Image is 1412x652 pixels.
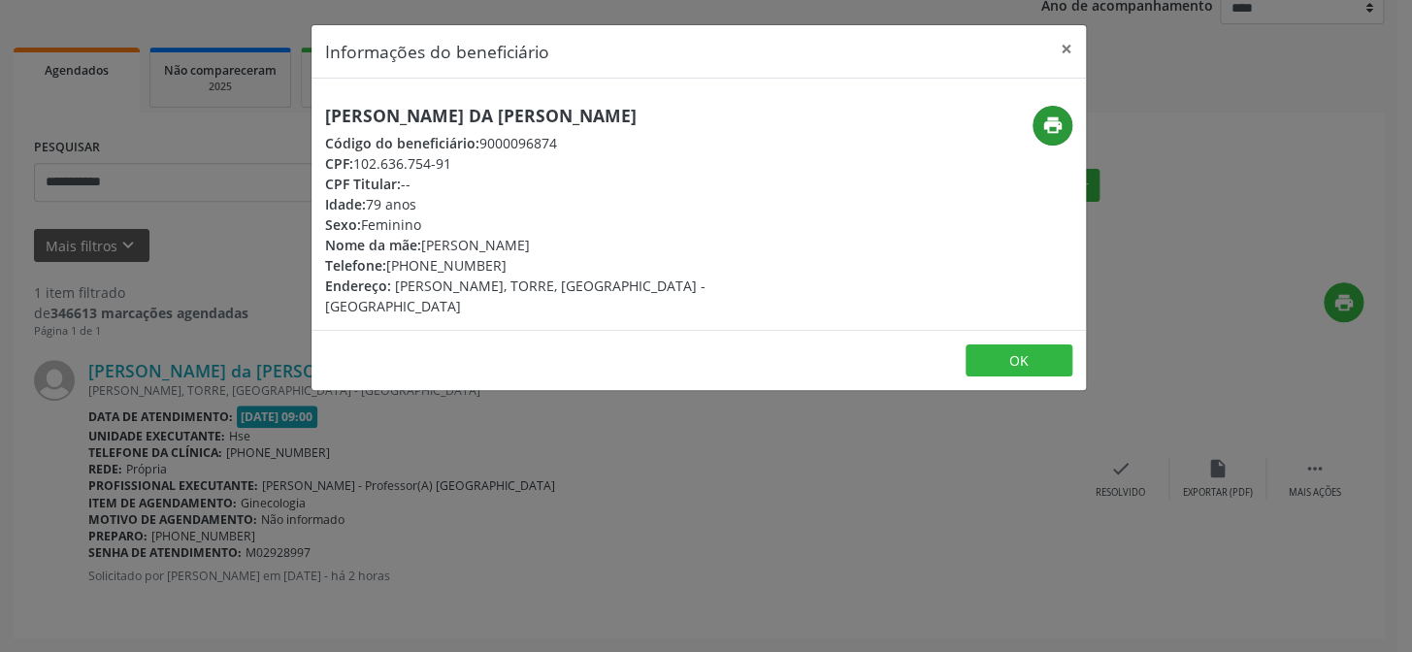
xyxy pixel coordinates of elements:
span: Telefone: [325,256,386,275]
span: Código do beneficiário: [325,134,479,152]
div: 9000096874 [325,133,814,153]
div: 79 anos [325,194,814,214]
i: print [1042,114,1064,136]
div: [PHONE_NUMBER] [325,255,814,276]
span: CPF Titular: [325,175,401,193]
h5: Informações do beneficiário [325,39,549,64]
span: Endereço: [325,277,391,295]
span: Idade: [325,195,366,213]
span: Nome da mãe: [325,236,421,254]
h5: [PERSON_NAME] da [PERSON_NAME] [325,106,814,126]
span: CPF: [325,154,353,173]
button: Close [1047,25,1086,73]
div: Feminino [325,214,814,235]
div: -- [325,174,814,194]
button: OK [966,344,1072,377]
div: 102.636.754-91 [325,153,814,174]
button: print [1033,106,1072,146]
span: [PERSON_NAME], TORRE, [GEOGRAPHIC_DATA] - [GEOGRAPHIC_DATA] [325,277,706,315]
div: [PERSON_NAME] [325,235,814,255]
span: Sexo: [325,215,361,234]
